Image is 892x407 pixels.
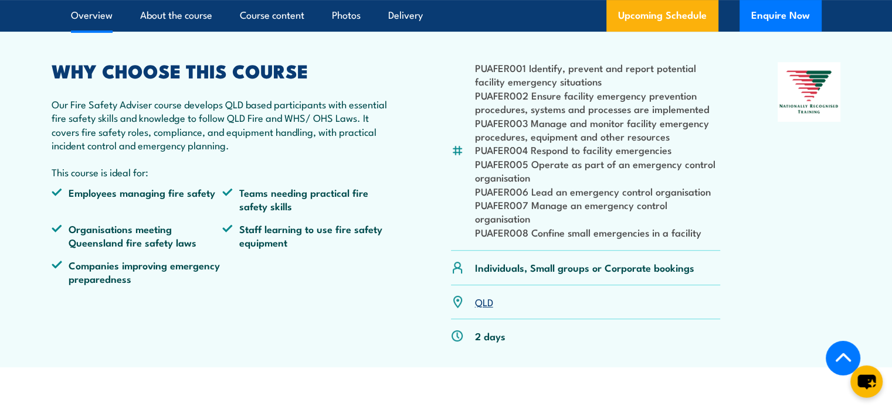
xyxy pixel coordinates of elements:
[475,61,721,88] li: PUAFER001 Identify, prevent and report potential facility emergency situations
[475,88,721,116] li: PUAFER002 Ensure facility emergency prevention procedures, systems and processes are implemented
[222,186,394,213] li: Teams needing practical fire safety skills
[475,329,506,343] p: 2 days
[475,116,721,143] li: PUAFER003 Manage and monitor facility emergency procedures, equipment and other resources
[52,222,223,249] li: Organisations meeting Queensland fire safety laws
[475,184,721,198] li: PUAFER006 Lead an emergency control organisation
[475,261,694,274] p: Individuals, Small groups or Corporate bookings
[475,225,721,239] li: PUAFER008 Confine small emergencies in a facility
[475,143,721,156] li: PUAFER004 Respond to facility emergencies
[475,198,721,225] li: PUAFER007 Manage an emergency control organisation
[475,157,721,184] li: PUAFER005 Operate as part of an emergency control organisation
[52,62,394,78] h2: WHY CHOOSE THIS COURSE
[850,365,883,398] button: chat-button
[778,62,841,122] img: Nationally Recognised Training logo.
[52,165,394,179] p: This course is ideal for:
[52,97,394,152] p: Our Fire Safety Adviser course develops QLD based participants with essential fire safety skills ...
[52,258,223,286] li: Companies improving emergency preparedness
[222,222,394,249] li: Staff learning to use fire safety equipment
[52,186,223,213] li: Employees managing fire safety
[475,295,493,309] a: QLD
